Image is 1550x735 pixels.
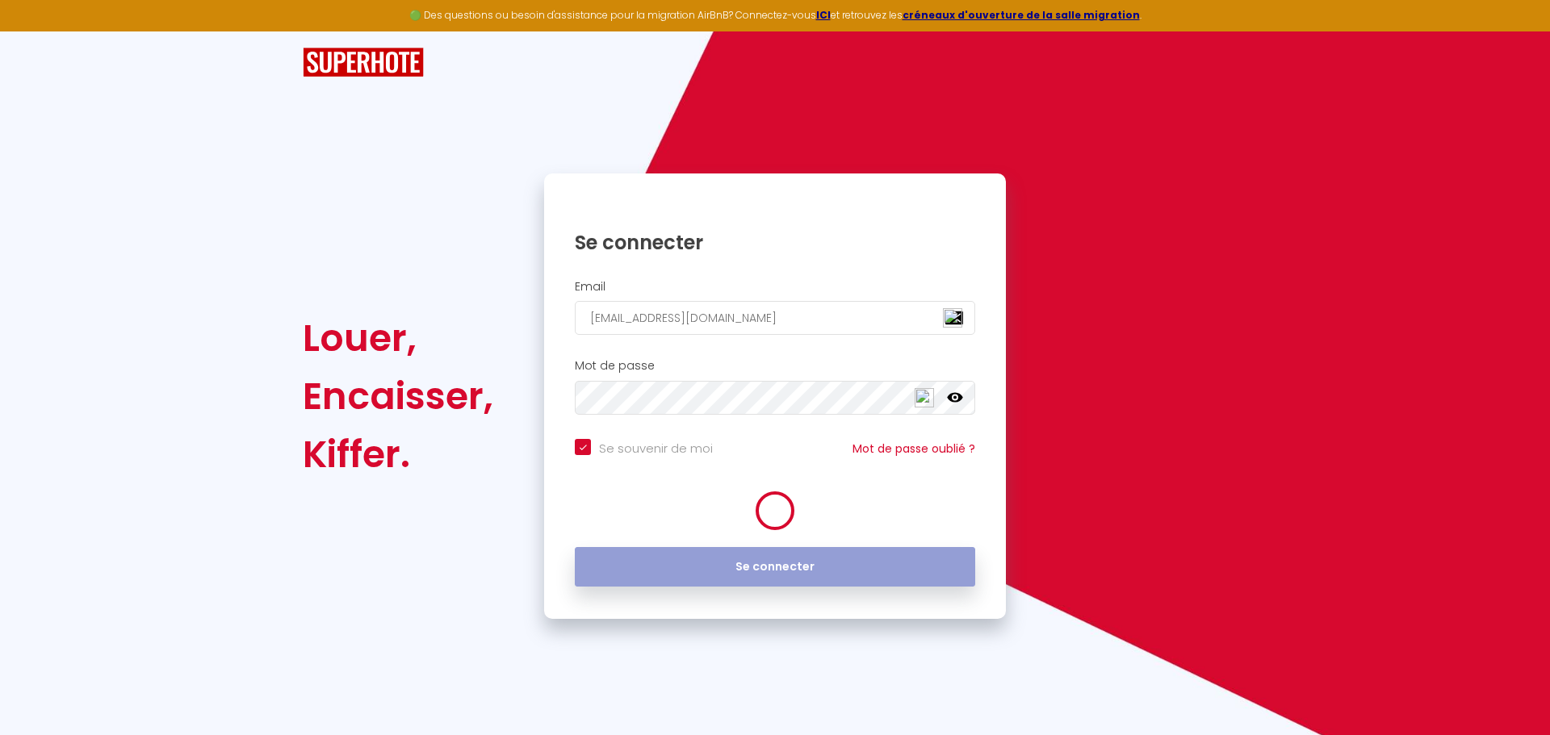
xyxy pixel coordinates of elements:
[943,308,962,328] img: npw-badge-icon-locked.svg
[303,48,424,77] img: SuperHote logo
[575,230,975,255] h1: Se connecter
[303,425,493,483] div: Kiffer.
[575,280,975,294] h2: Email
[852,441,975,457] a: Mot de passe oublié ?
[903,8,1140,22] a: créneaux d'ouverture de la salle migration
[575,359,975,373] h2: Mot de passe
[816,8,831,22] a: ICI
[915,388,934,407] img: npw-badge-icon-locked.svg
[13,6,61,55] button: Ouvrir le widget de chat LiveChat
[575,547,975,587] button: Se connecter
[575,301,975,335] input: Ton Email
[303,309,493,367] div: Louer,
[303,367,493,425] div: Encaisser,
